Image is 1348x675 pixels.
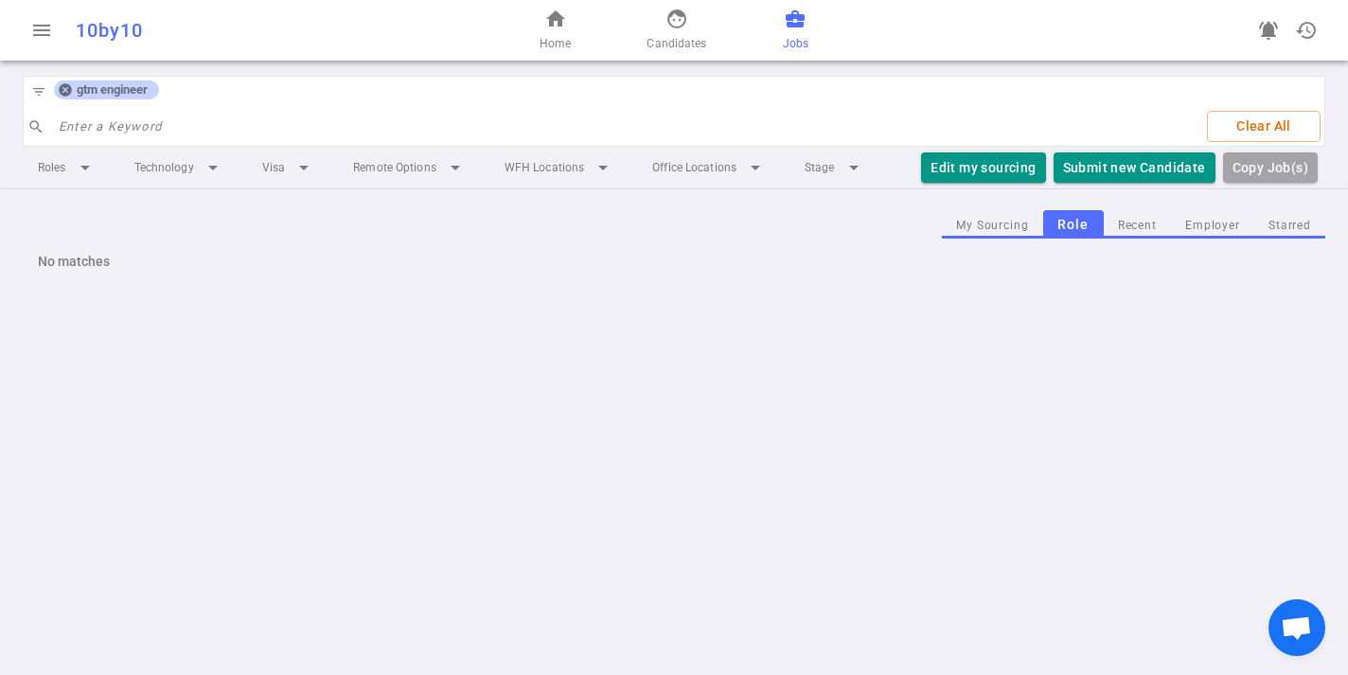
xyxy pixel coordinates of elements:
[647,8,706,53] a: Candidates
[784,8,807,30] span: business_center
[23,239,1325,284] div: No matches
[338,151,482,185] li: Remote Options
[1295,19,1318,42] span: history
[1171,213,1254,239] button: Employer
[540,34,571,53] span: Home
[23,151,112,185] li: Roles
[1104,213,1171,239] button: Recent
[1268,599,1325,656] div: Open chat
[942,213,1043,239] button: My Sourcing
[544,8,567,30] span: home
[30,19,53,42] span: menu
[27,118,44,135] span: search
[1207,111,1321,142] button: Clear All
[1250,11,1287,49] a: Go to see announcements
[1287,11,1325,49] button: Open history
[69,82,155,98] span: gtm engineer
[783,8,808,53] a: Jobs
[637,151,782,185] li: Office Locations
[247,151,330,185] li: Visa
[1257,19,1280,42] span: notifications_active
[76,19,442,42] div: 10by10
[31,84,46,99] span: filter_list
[647,34,706,53] span: Candidates
[921,152,1045,184] button: Edit my sourcing
[23,11,61,49] button: Open menu
[1054,152,1215,184] button: Submit new Candidate
[1043,210,1104,240] button: Role
[1254,213,1325,239] button: Starred
[119,151,239,185] li: Technology
[783,34,808,53] span: Jobs
[540,8,571,53] a: Home
[489,151,630,185] li: WFH Locations
[789,151,880,185] li: Stage
[665,8,688,30] span: face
